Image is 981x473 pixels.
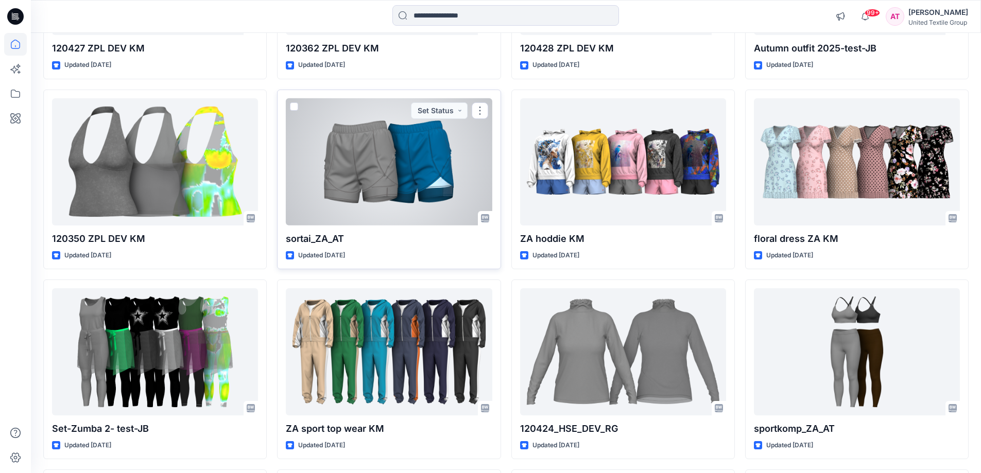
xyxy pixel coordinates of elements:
[766,440,813,451] p: Updated [DATE]
[532,60,579,71] p: Updated [DATE]
[286,422,492,436] p: ZA sport top wear KM
[766,250,813,261] p: Updated [DATE]
[865,9,880,17] span: 99+
[520,288,726,415] a: 120424_HSE_DEV_RG
[64,60,111,71] p: Updated [DATE]
[908,19,968,26] div: United Textile Group
[520,41,726,56] p: 120428 ZPL DEV KM
[286,232,492,246] p: sortai_ZA_AT
[520,232,726,246] p: ZA hoddie KM
[298,60,345,71] p: Updated [DATE]
[298,250,345,261] p: Updated [DATE]
[886,7,904,26] div: AT
[52,41,258,56] p: 120427 ZPL DEV KM
[52,232,258,246] p: 120350 ZPL DEV KM
[286,41,492,56] p: 120362 ZPL DEV KM
[754,41,960,56] p: Autumn outfit 2025-test-JB
[520,98,726,225] a: ZA hoddie KM
[52,98,258,225] a: 120350 ZPL DEV KM
[532,250,579,261] p: Updated [DATE]
[286,98,492,225] a: sortai_ZA_AT
[754,232,960,246] p: floral dress ZA KM
[64,250,111,261] p: Updated [DATE]
[754,288,960,415] a: sportkomp_ZA_AT
[908,6,968,19] div: [PERSON_NAME]
[532,440,579,451] p: Updated [DATE]
[754,98,960,225] a: floral dress ZA KM
[754,422,960,436] p: sportkomp_ZA_AT
[64,440,111,451] p: Updated [DATE]
[298,440,345,451] p: Updated [DATE]
[52,422,258,436] p: Set-Zumba 2- test-JB
[520,422,726,436] p: 120424_HSE_DEV_RG
[286,288,492,415] a: ZA sport top wear KM
[766,60,813,71] p: Updated [DATE]
[52,288,258,415] a: Set-Zumba 2- test-JB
